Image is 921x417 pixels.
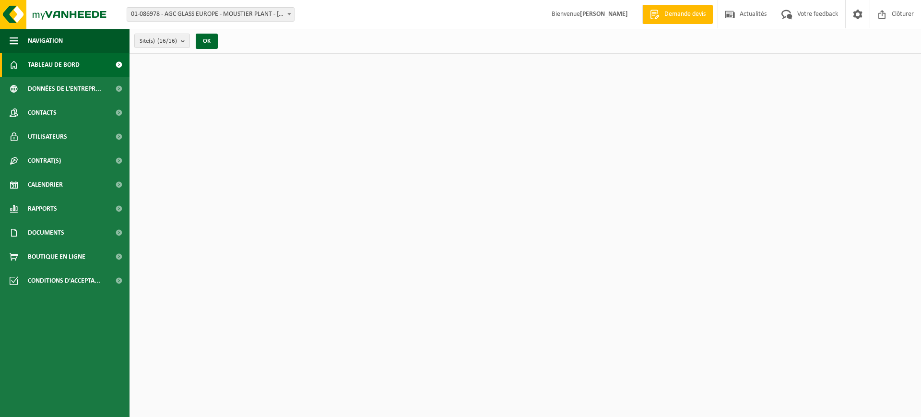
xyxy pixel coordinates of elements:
[127,7,295,22] span: 01-086978 - AGC GLASS EUROPE - MOUSTIER PLANT - LOUVAIN-LA-NEUVE
[28,245,85,269] span: Boutique en ligne
[28,29,63,53] span: Navigation
[127,8,294,21] span: 01-086978 - AGC GLASS EUROPE - MOUSTIER PLANT - LOUVAIN-LA-NEUVE
[28,221,64,245] span: Documents
[28,149,61,173] span: Contrat(s)
[28,101,57,125] span: Contacts
[28,125,67,149] span: Utilisateurs
[28,77,101,101] span: Données de l'entrepr...
[28,269,100,293] span: Conditions d'accepta...
[140,34,177,48] span: Site(s)
[157,38,177,44] count: (16/16)
[134,34,190,48] button: Site(s)(16/16)
[28,197,57,221] span: Rapports
[28,173,63,197] span: Calendrier
[580,11,628,18] strong: [PERSON_NAME]
[196,34,218,49] button: OK
[642,5,713,24] a: Demande devis
[28,53,80,77] span: Tableau de bord
[662,10,708,19] span: Demande devis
